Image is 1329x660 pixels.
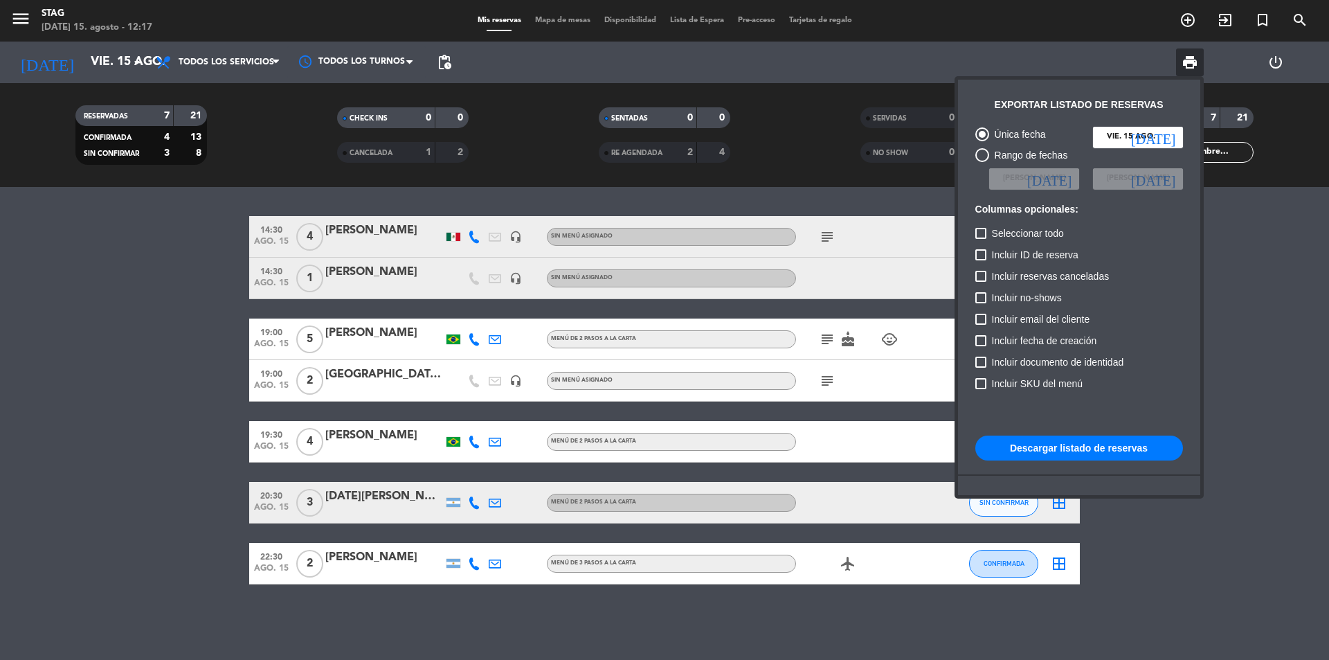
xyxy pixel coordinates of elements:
[975,436,1183,461] button: Descargar listado de reservas
[995,97,1164,113] div: Exportar listado de reservas
[992,289,1062,306] span: Incluir no-shows
[1107,172,1169,185] span: [PERSON_NAME]
[1131,130,1175,144] i: [DATE]
[989,148,1068,163] div: Rango de fechas
[989,127,1046,143] div: Única fecha
[975,204,1183,215] h6: Columnas opcionales:
[992,332,1097,349] span: Incluir fecha de creación
[1182,54,1198,71] span: print
[992,311,1090,328] span: Incluir email del cliente
[992,375,1083,392] span: Incluir SKU del menú
[992,225,1064,242] span: Seleccionar todo
[992,268,1110,285] span: Incluir reservas canceladas
[992,354,1124,371] span: Incluir documento de identidad
[1027,172,1072,186] i: [DATE]
[1003,172,1065,185] span: [PERSON_NAME]
[992,247,1078,263] span: Incluir ID de reserva
[436,54,453,71] span: pending_actions
[1131,172,1175,186] i: [DATE]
